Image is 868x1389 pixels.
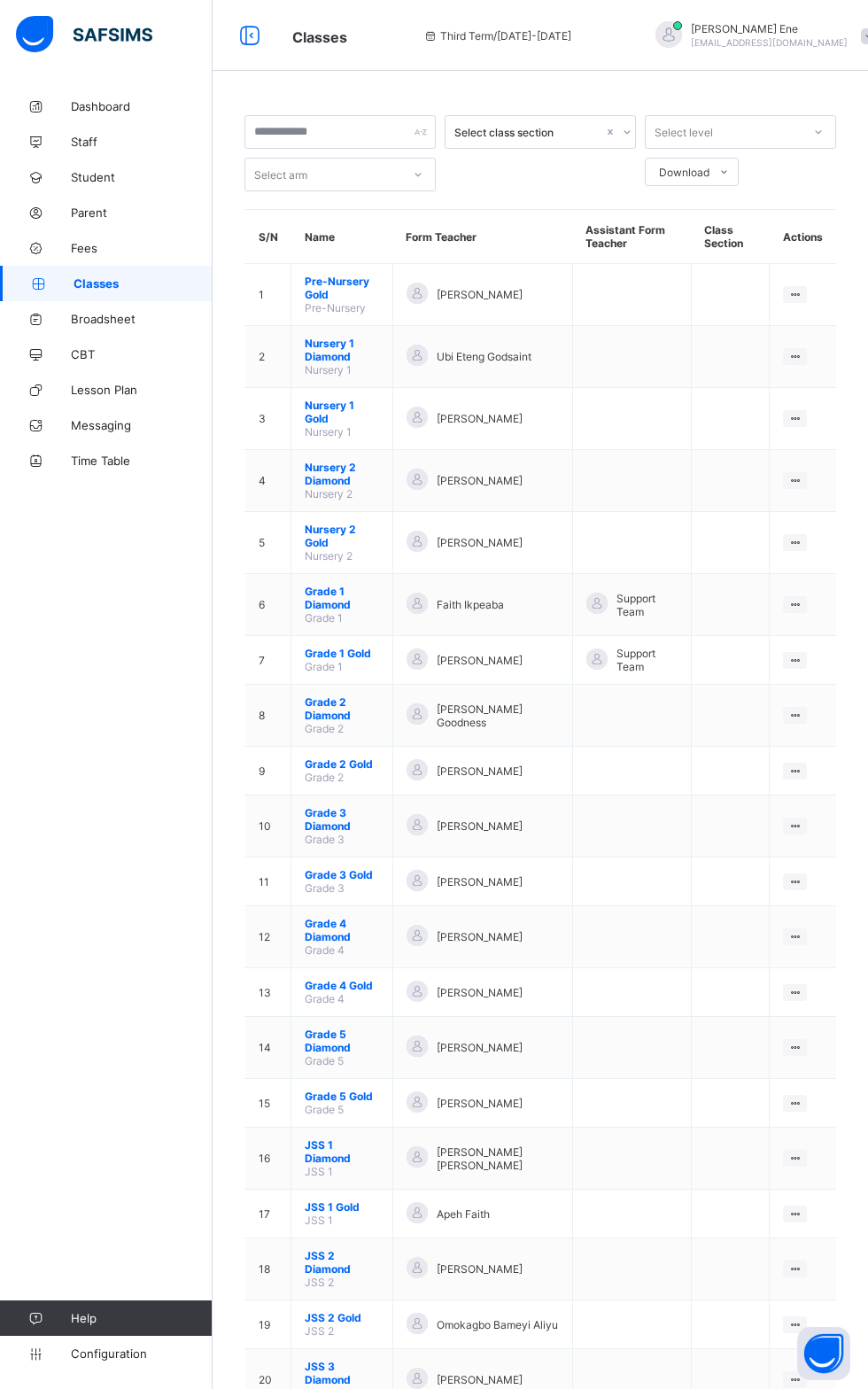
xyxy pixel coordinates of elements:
span: Configuration [71,1346,212,1361]
span: Grade 1 Gold [305,647,379,660]
span: [PERSON_NAME] [437,875,523,888]
span: [PERSON_NAME] [437,930,523,943]
span: CBT [71,347,213,361]
span: Support Team [616,592,678,618]
th: Class Section [691,210,770,264]
td: 7 [245,636,291,685]
span: Grade 1 [305,611,343,625]
span: [PERSON_NAME] [437,764,523,778]
span: [PERSON_NAME] [437,1262,523,1276]
span: Grade 2 [305,722,344,735]
td: 12 [245,906,291,968]
td: 13 [245,968,291,1017]
td: 5 [245,512,291,574]
th: Form Teacher [392,210,572,264]
span: Grade 1 [305,660,343,673]
span: Pre-Nursery Gold [305,275,379,301]
td: 18 [245,1238,291,1300]
span: Dashboard [71,99,213,113]
span: Grade 5 [305,1054,344,1067]
span: Pre-Nursery [305,301,366,314]
span: JSS 2 Diamond [305,1249,379,1276]
span: Support Team [616,647,678,673]
td: 3 [245,388,291,450]
span: Nursery 2 Gold [305,523,379,549]
span: [PERSON_NAME] [437,536,523,549]
td: 15 [245,1079,291,1128]
span: Classes [74,276,213,291]
span: Parent [71,206,213,220]
span: JSS 2 [305,1276,334,1289]
span: [EMAIL_ADDRESS][DOMAIN_NAME] [691,37,848,48]
span: Nursery 1 Diamond [305,337,379,363]
td: 8 [245,685,291,747]
span: Messaging [71,418,213,432]
span: [PERSON_NAME] [437,412,523,425]
span: [PERSON_NAME] [437,986,523,999]
span: Nursery 1 [305,363,352,376]
span: Faith Ikpeaba [437,598,504,611]
span: Grade 5 Gold [305,1090,379,1103]
span: Classes [292,28,347,46]
span: Grade 4 [305,943,345,957]
span: Apeh Faith [437,1207,490,1221]
span: JSS 3 Diamond [305,1360,379,1386]
div: Select arm [254,158,307,191]
span: Grade 3 Diamond [305,806,379,833]
div: Select level [655,115,713,149]
td: 16 [245,1128,291,1190]
span: Grade 5 Diamond [305,1028,379,1054]
th: Name [291,210,393,264]
td: 2 [245,326,291,388]
td: 11 [245,857,291,906]
td: 19 [245,1300,291,1349]
th: Assistant Form Teacher [572,210,691,264]
span: [PERSON_NAME] [437,819,523,833]
th: S/N [245,210,291,264]
span: Download [659,166,709,179]
td: 6 [245,574,291,636]
span: JSS 1 Gold [305,1200,379,1214]
span: Grade 4 Diamond [305,917,379,943]
span: [PERSON_NAME] [437,288,523,301]
span: Nursery 1 [305,425,352,438]
span: Nursery 2 [305,549,353,563]
td: 10 [245,795,291,857]
span: JSS 1 [305,1214,333,1227]
th: Actions [770,210,836,264]
span: [PERSON_NAME] [437,474,523,487]
span: Nursery 1 Gold [305,399,379,425]
span: JSS 1 [305,1165,333,1178]
span: Grade 3 [305,881,345,895]
td: 1 [245,264,291,326]
span: [PERSON_NAME] [437,1097,523,1110]
span: Grade 2 Gold [305,757,379,771]
span: JSS 2 [305,1324,334,1338]
span: Omokagbo Bameyi Aliyu [437,1318,558,1331]
span: Grade 5 [305,1103,344,1116]
span: [PERSON_NAME] Goodness [437,702,559,729]
td: 14 [245,1017,291,1079]
td: 9 [245,747,291,795]
span: Ubi Eteng Godsaint [437,350,531,363]
span: [PERSON_NAME] [437,1373,523,1386]
span: Broadsheet [71,312,213,326]
span: Grade 3 Gold [305,868,379,881]
span: Grade 2 Diamond [305,695,379,722]
span: Grade 2 [305,771,344,784]
span: [PERSON_NAME] [437,1041,523,1054]
span: Help [71,1311,212,1325]
span: Grade 4 Gold [305,979,379,992]
span: Staff [71,135,213,149]
span: [PERSON_NAME] [PERSON_NAME] [437,1145,559,1172]
span: Nursery 2 Diamond [305,461,379,487]
span: [PERSON_NAME] Ene [691,22,848,35]
span: Fees [71,241,213,255]
span: Student [71,170,213,184]
span: session/term information [422,29,571,43]
span: Grade 4 [305,992,345,1005]
span: JSS 1 Diamond [305,1138,379,1165]
span: JSS 2 Gold [305,1311,379,1324]
span: Nursery 2 [305,487,353,501]
span: Grade 3 [305,833,345,846]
